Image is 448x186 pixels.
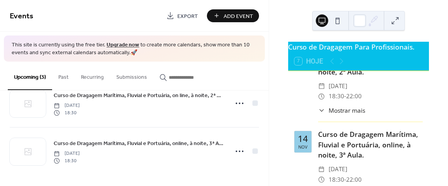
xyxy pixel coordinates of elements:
[344,91,346,101] span: -
[10,9,33,24] span: Events
[298,145,308,149] div: nov
[318,91,325,101] div: ​
[54,150,80,157] span: [DATE]
[318,164,325,174] div: ​
[329,81,347,91] span: [DATE]
[329,91,344,101] span: 18:30
[288,42,429,52] div: Curso de Dragagem Para Profissionais.
[207,9,259,22] button: Add Event
[318,81,325,91] div: ​
[177,12,198,20] span: Export
[344,175,346,185] span: -
[54,139,224,148] a: Curso de Dragagem Marítima, Fluvial e Portuária, online, à noite, 3ª Aula.
[8,62,52,90] button: Upcoming (3)
[318,106,325,115] div: ​
[52,62,75,89] button: Past
[346,91,362,101] span: 22:00
[54,109,80,116] span: 18:30
[12,41,257,57] span: This site is currently using the free tier. to create more calendars, show more than 10 events an...
[298,134,308,143] div: 14
[346,175,362,185] span: 22:00
[54,91,224,100] a: Curso de Dragagem Marítima, Fluvial e Portuária, on line, à noite, 2ª Aula.
[75,62,110,89] button: Recurring
[329,106,365,115] span: Mostrar mais
[318,129,423,160] div: Curso de Dragagem Marítima, Fluvial e Portuária, online, à noite, 3ª Aula.
[54,157,80,164] span: 18:30
[318,175,325,185] div: ​
[329,175,344,185] span: 18:30
[329,164,347,174] span: [DATE]
[107,40,139,50] a: Upgrade now
[318,106,365,115] button: ​Mostrar mais
[224,12,253,20] span: Add Event
[54,102,80,109] span: [DATE]
[110,62,153,89] button: Submissions
[161,9,204,22] a: Export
